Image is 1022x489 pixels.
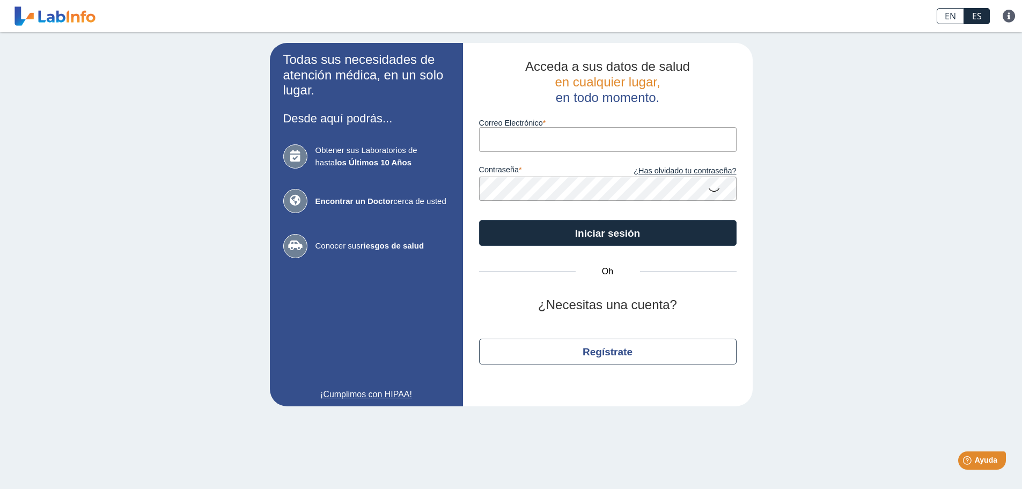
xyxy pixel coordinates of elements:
font: Encontrar un Doctor [315,196,394,206]
font: Desde aquí podrás... [283,112,393,125]
font: en cualquier lugar, [555,75,660,89]
font: los Últimos 10 Años [335,158,411,167]
font: ¿Necesitas una cuenta? [538,297,677,312]
a: ¿Has olvidado tu contraseña? [608,165,737,177]
font: Obtener sus Laboratorios de hasta [315,145,417,167]
font: Regístrate [583,346,633,357]
font: Correo Electrónico [479,119,543,127]
font: Acceda a sus datos de salud [525,59,690,74]
font: ES [972,10,982,22]
font: ¿Has olvidado tu contraseña? [634,166,736,175]
font: ¡Cumplimos con HIPAA! [320,390,412,399]
button: Iniciar sesión [479,220,737,246]
font: Oh [602,267,613,276]
font: contraseña [479,165,519,174]
iframe: Help widget launcher [927,447,1010,477]
font: cerca de usted [393,196,446,206]
font: riesgos de salud [361,241,424,250]
font: en todo momento. [556,90,659,105]
font: Todas sus necesidades de atención médica, en un solo lugar. [283,52,444,98]
font: Iniciar sesión [575,228,640,239]
font: EN [945,10,956,22]
button: Regístrate [479,339,737,364]
font: Conocer sus [315,241,361,250]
